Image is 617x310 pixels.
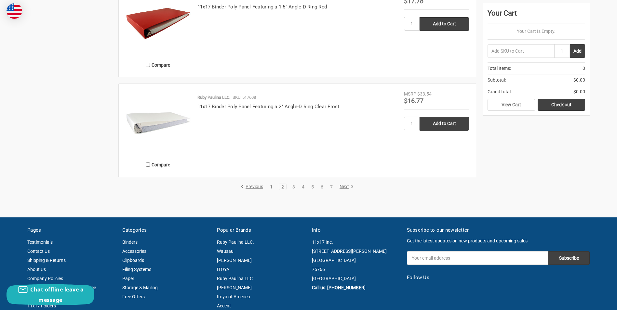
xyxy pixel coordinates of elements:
input: Add SKU to Cart [488,44,554,58]
input: Compare [146,162,150,167]
span: $0.00 [573,77,585,84]
a: Testimonials [27,239,53,245]
a: [PERSON_NAME] [217,258,252,263]
a: 11x17 Folders [27,303,56,308]
img: duty and tax information for United States [7,3,22,19]
span: Total Items: [488,65,511,72]
span: $16.77 [404,97,423,105]
a: ITOYA [217,267,229,272]
a: 2 [279,185,286,189]
button: Add [570,44,585,58]
input: Add to Cart [420,17,469,31]
a: Accent [217,303,231,308]
a: Binders [122,239,138,245]
a: Itoya of America [217,294,250,299]
a: Accessories [122,249,146,254]
button: Chat offline leave a message [7,284,94,305]
a: [PERSON_NAME] [217,285,252,290]
div: Your Cart [488,8,585,23]
a: 7 [328,185,335,189]
a: 1 [268,185,275,189]
input: Add to Cart [420,117,469,131]
span: $33.54 [417,91,432,97]
a: Shipping & Returns [27,258,66,263]
a: Ruby Paulina LLC [217,276,253,281]
a: Ruby Paulina LLC. [217,239,254,245]
address: 11x17 Inc. [STREET_ADDRESS][PERSON_NAME] [GEOGRAPHIC_DATA] 75766 [GEOGRAPHIC_DATA] [312,238,400,283]
input: Your email address [407,251,548,265]
span: Subtotal: [488,77,506,84]
a: 4 [300,185,307,189]
a: 6 [318,185,326,189]
h5: Info [312,226,400,234]
p: Ruby Paulina LLC. [197,94,230,101]
h5: Follow Us [407,274,590,281]
a: Clipboards [122,258,144,263]
a: Next [337,184,354,190]
a: View Cart [488,99,535,111]
a: 11x17 Binder Poly Panel Featuring a 1.5" Angle-D Ring Red [197,4,327,10]
span: $0.00 [573,88,585,95]
a: 11x17 Binder Poly Panel Featuring a 2" Angle-D Ring Clear Frost [197,104,340,110]
a: Contact Us [27,249,50,254]
a: 3 [290,185,297,189]
input: Compare [146,63,150,67]
h5: Popular Brands [217,226,305,234]
p: SKU: 517608 [233,94,256,101]
a: Previous [241,184,265,190]
a: About Us [27,267,46,272]
h5: Categories [122,226,210,234]
h5: Subscribe to our newsletter [407,226,590,234]
a: Free Offers [122,294,145,299]
p: Your Cart Is Empty. [488,28,585,35]
img: 11x17 Binder Poly Panel Featuring a 2" Angle-D Ring Clear Frost [126,91,191,156]
a: Company Policies [27,276,63,281]
a: Call us: [PHONE_NUMBER] [312,285,366,290]
iframe: Google Customer Reviews [563,292,617,310]
span: Chat offline leave a message [30,286,84,304]
span: Grand total: [488,88,512,95]
a: Storage & Mailing [122,285,158,290]
input: Subscribe [548,251,590,265]
span: 0 [583,65,585,72]
p: Get the latest updates on new products and upcoming sales [407,238,590,244]
a: Filing Systems [122,267,151,272]
h5: Pages [27,226,115,234]
a: 5 [309,185,316,189]
a: Check out [538,99,585,111]
a: Wausau [217,249,234,254]
a: Paper [122,276,134,281]
label: Compare [126,159,191,170]
label: Compare [126,59,191,70]
div: MSRP [404,91,416,97]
